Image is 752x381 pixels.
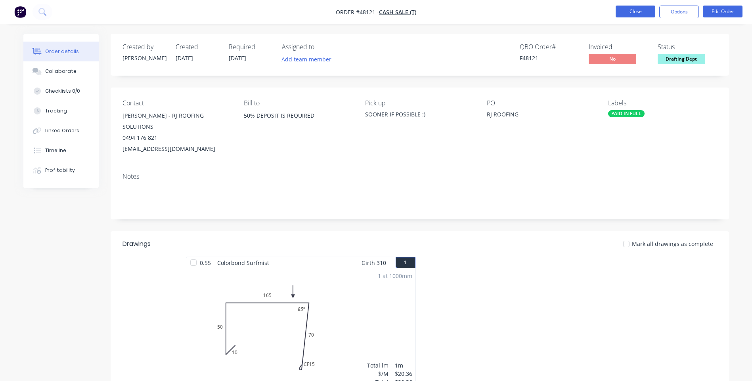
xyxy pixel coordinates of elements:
span: [DATE] [229,54,246,62]
a: CASH SALE (T) [379,8,416,16]
div: Profitability [45,167,75,174]
span: Girth 310 [362,257,386,269]
div: F48121 [520,54,579,62]
button: Timeline [23,141,99,160]
button: Add team member [282,54,336,65]
div: Total lm [367,361,388,370]
div: Assigned to [282,43,361,51]
button: Drafting Dept [658,54,705,66]
span: Colorbond Surfmist [214,257,272,269]
div: 0494 176 821 [122,132,231,143]
span: Drafting Dept [658,54,705,64]
div: Invoiced [589,43,648,51]
div: 50% DEPOSIT IS REQUIRED [244,110,352,135]
div: 1m [395,361,412,370]
div: Collaborate [45,68,77,75]
button: Tracking [23,101,99,121]
div: Order details [45,48,79,55]
div: Required [229,43,272,51]
div: [PERSON_NAME] - RJ ROOFING SOLUTIONS [122,110,231,132]
div: Drawings [122,239,151,249]
div: [PERSON_NAME] - RJ ROOFING SOLUTIONS0494 176 821[EMAIL_ADDRESS][DOMAIN_NAME] [122,110,231,154]
button: Add team member [277,54,335,65]
button: Edit Order [703,6,742,17]
div: $/M [367,370,388,378]
div: 50% DEPOSIT IS REQUIRED [244,110,352,121]
div: Bill to [244,99,352,107]
div: [PERSON_NAME] [122,54,166,62]
button: Options [659,6,699,18]
div: Contact [122,99,231,107]
div: Pick up [365,99,474,107]
span: [DATE] [176,54,193,62]
div: Tracking [45,107,67,114]
button: Linked Orders [23,121,99,141]
button: Checklists 0/0 [23,81,99,101]
button: Close [616,6,655,17]
div: SOONER IF POSSIBLE :) [365,110,474,118]
div: Created by [122,43,166,51]
div: Notes [122,173,717,180]
div: Labels [608,99,717,107]
div: Checklists 0/0 [45,88,80,95]
div: QBO Order # [520,43,579,51]
div: 1 at 1000mm [378,272,412,280]
div: PO [487,99,595,107]
span: No [589,54,636,64]
button: Collaborate [23,61,99,81]
div: Linked Orders [45,127,79,134]
span: Mark all drawings as complete [632,240,713,248]
button: Order details [23,42,99,61]
div: [EMAIL_ADDRESS][DOMAIN_NAME] [122,143,231,154]
span: 0.55 [197,257,214,269]
img: Factory [14,6,26,18]
div: Created [176,43,219,51]
button: 1 [396,257,415,268]
div: PAID IN FULL [608,110,645,117]
div: Timeline [45,147,66,154]
span: Order #48121 - [336,8,379,16]
div: RJ ROOFING [487,110,586,121]
button: Profitability [23,160,99,180]
div: Status [658,43,717,51]
div: $20.36 [395,370,412,378]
